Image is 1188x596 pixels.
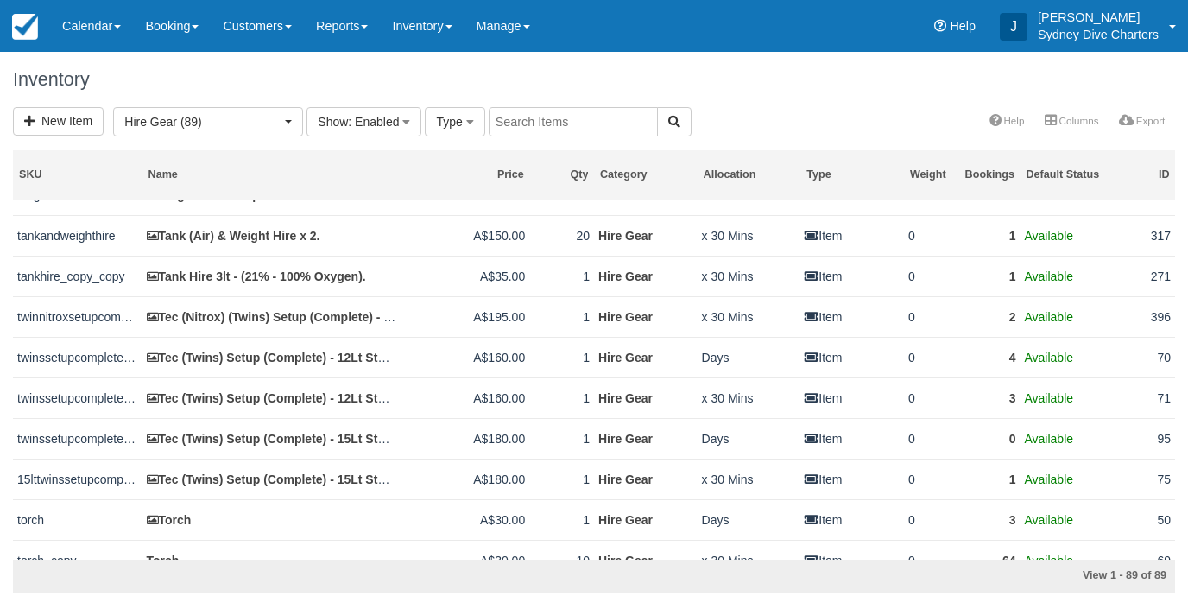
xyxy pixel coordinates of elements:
[13,215,142,256] td: tankandweighthire
[904,296,956,337] td: 0
[1009,472,1016,486] a: 1
[594,377,698,418] td: Hire Gear
[529,256,594,296] td: 1
[425,107,484,136] button: Type
[600,168,692,182] div: Category
[1009,310,1016,324] a: 2
[142,377,401,418] td: Tec (Twins) Setup (Complete) - 12Lt Steel Tanks/ 2 x Reg Sets/ Halcyon Wing/ Weight Pouch.
[806,168,898,182] div: Type
[1038,26,1159,43] p: Sydney Dive Charters
[529,296,594,337] td: 1
[1024,554,1073,567] span: Available
[910,168,950,182] div: Weight
[796,568,1166,584] div: View 1 - 89 of 89
[1020,337,1110,377] td: Available
[956,418,1021,459] td: 0
[594,296,698,337] td: Hire Gear
[956,296,1021,337] td: 2
[698,540,801,580] td: x 30 Mins
[489,107,658,136] input: Search Items
[1109,109,1175,133] a: Export
[1000,13,1027,41] div: J
[529,540,594,580] td: 10
[13,296,142,337] td: twinnitroxsetupcomplete-2xregshalcyonwingweightpou
[529,377,594,418] td: 1
[1020,540,1110,580] td: Available
[800,377,904,418] td: Item
[904,459,956,499] td: 0
[142,215,401,256] td: Tank (Air) & Weight Hire x 2.
[1009,391,1016,405] a: 3
[401,540,530,580] td: A$30.00
[956,215,1021,256] td: 1
[1002,554,1016,567] a: 64
[348,115,399,129] span: : Enabled
[1024,229,1073,243] span: Available
[401,418,530,459] td: A$180.00
[598,554,653,567] a: Hire Gear
[956,499,1021,540] td: 3
[147,391,688,405] a: Tec (Twins) Setup (Complete) - 12Lt Steel Tanks/ 2 x Reg Sets/ Halcyon Wing/ Weight Pouch.
[1110,459,1175,499] td: 75
[598,472,653,486] a: Hire Gear
[1009,229,1016,243] a: 1
[1034,109,1109,133] a: Columns
[306,107,421,136] button: Show: Enabled
[1024,472,1073,486] span: Available
[142,337,401,377] td: Tec (Twins) Setup (Complete) - 12Lt Steel Tanks/ 2 x Reg Sets/ Halcyon Wing/ Weight Pouch
[436,115,462,129] span: Type
[598,310,653,324] a: Hire Gear
[698,256,801,296] td: x 30 Mins
[1009,269,1016,283] a: 1
[535,168,588,182] div: Qty
[800,459,904,499] td: Item
[698,459,801,499] td: x 30 Mins
[1020,215,1110,256] td: Available
[904,377,956,418] td: 0
[904,540,956,580] td: 0
[698,499,801,540] td: Days
[13,459,142,499] td: 15lttwinssetupcomplete-regsetshalcyonwingcentrewei
[142,418,401,459] td: Tec (Twins) Setup (Complete) - 15Lt Steel Tanks/ 2 x Reg Sets/ Halcyon Wing/ Weight Pouch
[904,215,956,256] td: 0
[147,432,685,446] a: Tec (Twins) Setup (Complete) - 15Lt Steel Tanks/ 2 x Reg Sets/ Halcyon Wing/ Weight Pouch
[401,459,530,499] td: A$180.00
[1110,540,1175,580] td: 69
[598,269,653,283] a: Hire Gear
[1024,310,1073,324] span: Available
[704,168,795,182] div: Allocation
[401,337,530,377] td: A$160.00
[1110,499,1175,540] td: 50
[401,377,530,418] td: A$160.00
[956,377,1021,418] td: 3
[594,499,698,540] td: Hire Gear
[979,109,1175,136] ul: More
[142,296,401,337] td: Tec (Nitrox) (Twins) Setup (Complete) - 12Lt Steel Tanks/ 2 x Reg Sets/ Halcyon Wing/ Weight Pouch.
[147,229,320,243] a: Tank (Air) & Weight Hire x 2.
[1110,337,1175,377] td: 70
[1020,256,1110,296] td: Available
[113,107,303,136] button: Hire Gear (89)
[124,113,281,130] span: Hire Gear (89)
[401,256,530,296] td: A$35.00
[529,337,594,377] td: 1
[142,256,401,296] td: Tank Hire 3lt - (21% - 100% Oxygen).
[13,256,142,296] td: tankhire_copy_copy
[956,540,1021,580] td: 64
[1020,296,1110,337] td: Available
[1110,215,1175,256] td: 317
[147,351,685,365] a: Tec (Twins) Setup (Complete) - 12Lt Steel Tanks/ 2 x Reg Sets/ Halcyon Wing/ Weight Pouch
[904,418,956,459] td: 0
[1110,377,1175,418] td: 71
[147,310,734,324] a: Tec (Nitrox) (Twins) Setup (Complete) - 12Lt Steel Tanks/ 2 x Reg Sets/ Halcyon Wing/ Weight Pouch.
[529,215,594,256] td: 20
[800,256,904,296] td: Item
[598,391,653,405] a: Hire Gear
[904,256,956,296] td: 0
[401,499,530,540] td: A$30.00
[1020,377,1110,418] td: Available
[19,168,136,182] div: SKU
[956,256,1021,296] td: 1
[13,377,142,418] td: twinssetupcomplete-2xregshalcyonwingweightpouch_co
[950,19,976,33] span: Help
